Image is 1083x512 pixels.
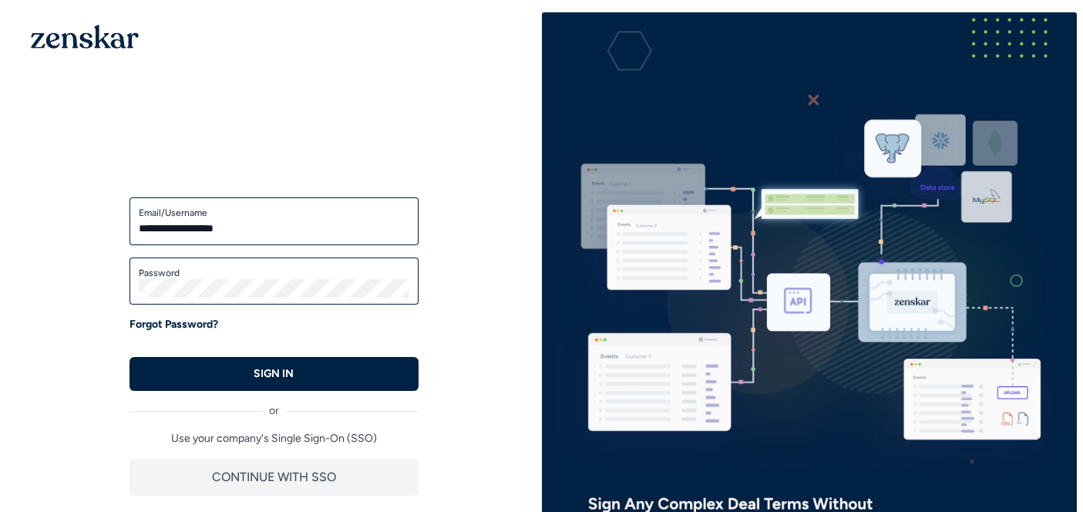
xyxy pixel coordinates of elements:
label: Email/Username [139,207,409,219]
a: Forgot Password? [129,317,218,332]
button: CONTINUE WITH SSO [129,459,419,496]
p: SIGN IN [254,366,294,382]
p: Use your company's Single Sign-On (SSO) [129,431,419,446]
img: 1OGAJ2xQqyY4LXKgY66KYq0eOWRCkrZdAb3gUhuVAqdWPZE9SRJmCz+oDMSn4zDLXe31Ii730ItAGKgCKgCCgCikA4Av8PJUP... [31,25,139,49]
div: or [129,391,419,419]
button: SIGN IN [129,357,419,391]
label: Password [139,267,409,279]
